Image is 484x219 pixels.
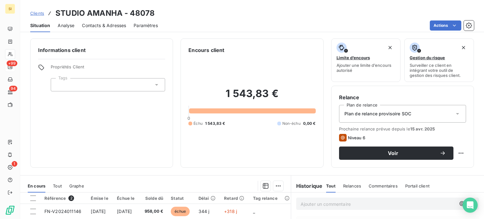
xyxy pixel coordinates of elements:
[344,111,412,117] span: Plan de relance provisoire SOC
[188,87,315,106] h2: 1 543,83 €
[117,196,136,201] div: Échue le
[7,61,17,66] span: +99
[253,209,255,214] span: _
[187,116,190,121] span: 0
[171,207,190,216] span: échue
[224,196,245,201] div: Retard
[117,209,132,214] span: [DATE]
[58,22,74,29] span: Analyse
[12,161,17,167] span: 1
[369,183,398,188] span: Commentaires
[205,121,225,126] span: 1 543,83 €
[404,38,474,82] button: Gestion du risqueSurveiller ce client en intégrant votre outil de gestion des risques client.
[91,196,109,201] div: Émise le
[331,38,401,82] button: Limite d’encoursAjouter une limite d’encours autorisé
[5,4,15,14] div: SI
[463,198,478,213] div: Open Intercom Messenger
[337,63,395,73] span: Ajouter une limite d’encours autorisé
[82,22,126,29] span: Contacts & Adresses
[44,209,81,214] span: FN-V2024011146
[337,55,370,60] span: Limite d’encours
[143,208,163,215] span: 958,00 €
[253,196,287,201] div: Tag relance
[339,126,466,131] span: Prochaine relance prévue depuis le
[51,64,165,73] span: Propriétés Client
[171,196,191,201] div: Statut
[30,10,44,16] a: Clients
[193,121,203,126] span: Échu
[430,20,461,31] button: Actions
[134,22,158,29] span: Paramètres
[339,94,466,101] h6: Relance
[30,11,44,16] span: Clients
[410,126,435,131] span: 15 avr. 2025
[405,183,429,188] span: Portail client
[282,121,301,126] span: Non-échu
[44,195,84,201] div: Référence
[30,22,50,29] span: Situation
[326,183,336,188] span: Tout
[303,121,316,126] span: 0,00 €
[56,82,61,88] input: Ajouter une valeur
[53,183,62,188] span: Tout
[199,196,216,201] div: Délai
[188,46,224,54] h6: Encours client
[28,183,45,188] span: En cours
[410,63,469,78] span: Surveiller ce client en intégrant votre outil de gestion des risques client.
[69,183,84,188] span: Graphe
[143,196,163,201] div: Solde dû
[339,147,453,160] button: Voir
[291,182,323,190] h6: Historique
[5,205,15,215] img: Logo LeanPay
[224,209,237,214] span: +318 j
[9,86,17,91] span: 94
[343,183,361,188] span: Relances
[347,151,440,156] span: Voir
[410,55,445,60] span: Gestion du risque
[348,135,365,140] span: Niveau 6
[38,46,165,54] h6: Informations client
[199,209,210,214] span: 344 j
[55,8,155,19] h3: STUDIO AMANHA - 48078
[91,209,106,214] span: [DATE]
[68,195,74,201] span: 2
